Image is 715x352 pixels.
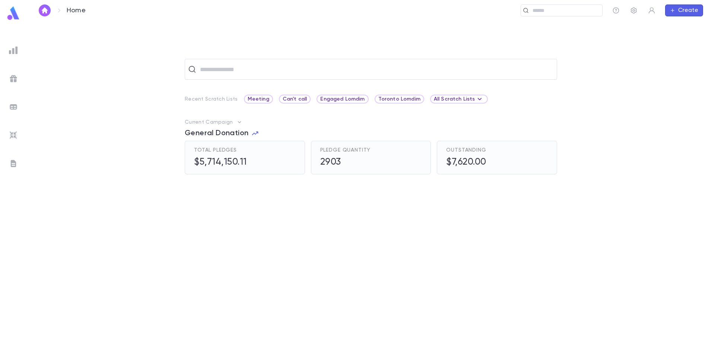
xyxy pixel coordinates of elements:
[320,147,371,153] span: Pledge Quantity
[279,95,311,104] div: Can't call
[9,131,18,140] img: imports_grey.530a8a0e642e233f2baf0ef88e8c9fcb.svg
[67,6,86,15] p: Home
[317,95,368,104] div: Engaged Lomdim
[245,96,272,102] span: Meeting
[665,4,703,16] button: Create
[9,74,18,83] img: campaigns_grey.99e729a5f7ee94e3726e6486bddda8f1.svg
[317,96,368,102] span: Engaged Lomdim
[194,147,237,153] span: Total Pledges
[320,157,341,168] h5: 2903
[375,96,423,102] span: Toronto Lomdim
[185,119,233,125] p: Current Campaign
[280,96,310,102] span: Can't call
[185,129,248,138] span: General Donation
[446,147,486,153] span: Outstanding
[185,96,238,102] p: Recent Scratch Lists
[446,157,486,168] h5: $7,620.00
[194,157,247,168] h5: $5,714,150.11
[9,102,18,111] img: batches_grey.339ca447c9d9533ef1741baa751efc33.svg
[6,6,21,20] img: logo
[244,95,273,104] div: Meeting
[40,7,49,13] img: home_white.a664292cf8c1dea59945f0da9f25487c.svg
[375,95,424,104] div: Toronto Lomdim
[9,46,18,55] img: reports_grey.c525e4749d1bce6a11f5fe2a8de1b229.svg
[434,95,484,104] div: All Scratch Lists
[430,95,488,104] div: All Scratch Lists
[9,159,18,168] img: letters_grey.7941b92b52307dd3b8a917253454ce1c.svg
